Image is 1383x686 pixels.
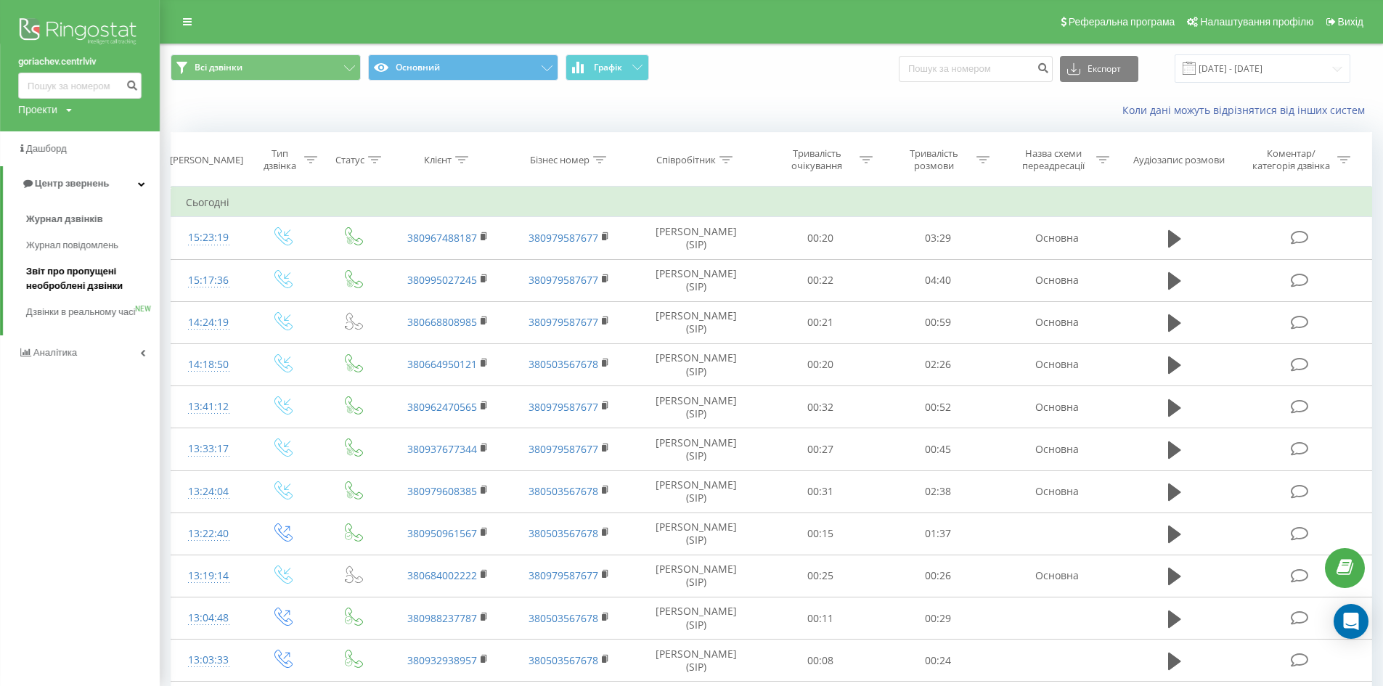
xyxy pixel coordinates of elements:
[762,217,878,259] td: 00:20
[407,568,477,582] a: 380684002222
[407,357,477,371] a: 380664950121
[186,266,232,295] div: 15:17:36
[186,435,232,463] div: 13:33:17
[879,301,996,343] td: 00:59
[879,513,996,555] td: 01:37
[26,238,118,253] span: Журнал повідомлень
[186,351,232,379] div: 14:18:50
[529,357,598,371] a: 380503567678
[171,188,1372,217] td: Сьогодні
[529,611,598,625] a: 380503567678
[26,299,160,325] a: Дзвінки в реальному часіNEW
[26,305,135,319] span: Дзвінки в реальному часі
[195,62,242,73] span: Всі дзвінки
[529,484,598,498] a: 380503567678
[996,301,1118,343] td: Основна
[407,273,477,287] a: 380995027245
[630,555,762,597] td: [PERSON_NAME] (SIP)
[630,640,762,682] td: [PERSON_NAME] (SIP)
[778,147,856,172] div: Тривалість очікування
[529,526,598,540] a: 380503567678
[26,212,103,226] span: Журнал дзвінків
[186,393,232,421] div: 13:41:12
[879,640,996,682] td: 00:24
[529,315,598,329] a: 380979587677
[186,520,232,548] div: 13:22:40
[529,273,598,287] a: 380979587677
[996,428,1118,470] td: Основна
[996,343,1118,385] td: Основна
[33,347,77,358] span: Аналiтика
[630,259,762,301] td: [PERSON_NAME] (SIP)
[186,604,232,632] div: 13:04:48
[407,526,477,540] a: 380950961567
[879,470,996,513] td: 02:38
[1122,103,1372,117] a: Коли дані можуть відрізнятися вiд інших систем
[1133,154,1225,166] div: Аудіозапис розмови
[879,555,996,597] td: 00:26
[1069,16,1175,28] span: Реферальна програма
[630,386,762,428] td: [PERSON_NAME] (SIP)
[1338,16,1363,28] span: Вихід
[899,56,1053,82] input: Пошук за номером
[879,343,996,385] td: 02:26
[529,568,598,582] a: 380979587677
[1200,16,1313,28] span: Налаштування профілю
[566,54,649,81] button: Графік
[762,513,878,555] td: 00:15
[18,102,57,117] div: Проекти
[530,154,589,166] div: Бізнес номер
[762,343,878,385] td: 00:20
[26,206,160,232] a: Журнал дзвінків
[762,470,878,513] td: 00:31
[630,428,762,470] td: [PERSON_NAME] (SIP)
[762,301,878,343] td: 00:21
[529,231,598,245] a: 380979587677
[762,640,878,682] td: 00:08
[407,653,477,667] a: 380932938957
[186,309,232,337] div: 14:24:19
[368,54,558,81] button: Основний
[879,259,996,301] td: 04:40
[407,231,477,245] a: 380967488187
[879,428,996,470] td: 00:45
[895,147,973,172] div: Тривалість розмови
[762,597,878,640] td: 00:11
[996,470,1118,513] td: Основна
[3,166,160,201] a: Центр звернень
[424,154,452,166] div: Клієнт
[26,258,160,299] a: Звіт про пропущені необроблені дзвінки
[996,555,1118,597] td: Основна
[1249,147,1334,172] div: Коментар/категорія дзвінка
[996,217,1118,259] td: Основна
[18,54,142,69] a: goriachev.centrlviv
[18,15,142,51] img: Ringostat logo
[26,143,67,154] span: Дашборд
[630,301,762,343] td: [PERSON_NAME] (SIP)
[630,217,762,259] td: [PERSON_NAME] (SIP)
[407,315,477,329] a: 380668808985
[1015,147,1093,172] div: Назва схеми переадресації
[1060,56,1138,82] button: Експорт
[26,264,152,293] span: Звіт про пропущені необроблені дзвінки
[186,224,232,252] div: 15:23:19
[1334,604,1368,639] div: Open Intercom Messenger
[630,470,762,513] td: [PERSON_NAME] (SIP)
[186,478,232,506] div: 13:24:04
[879,597,996,640] td: 00:29
[335,154,364,166] div: Статус
[996,386,1118,428] td: Основна
[630,343,762,385] td: [PERSON_NAME] (SIP)
[186,646,232,674] div: 13:03:33
[762,259,878,301] td: 00:22
[407,400,477,414] a: 380962470565
[529,653,598,667] a: 380503567678
[630,597,762,640] td: [PERSON_NAME] (SIP)
[996,259,1118,301] td: Основна
[762,428,878,470] td: 00:27
[656,154,716,166] div: Співробітник
[529,400,598,414] a: 380979587677
[18,73,142,99] input: Пошук за номером
[407,484,477,498] a: 380979608385
[259,147,301,172] div: Тип дзвінка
